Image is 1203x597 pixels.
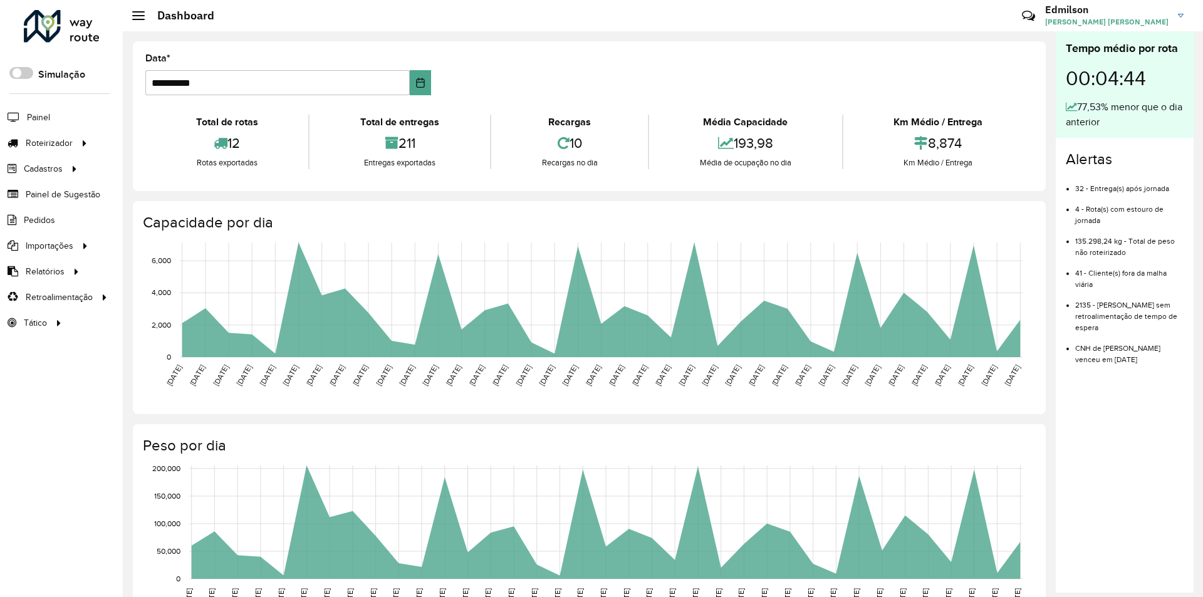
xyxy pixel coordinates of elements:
[305,363,323,387] text: [DATE]
[421,363,439,387] text: [DATE]
[143,214,1033,232] h4: Capacidade por dia
[724,363,742,387] text: [DATE]
[1075,333,1184,365] li: CNH de [PERSON_NAME] venceu em [DATE]
[747,363,765,387] text: [DATE]
[26,188,100,201] span: Painel de Sugestão
[793,363,811,387] text: [DATE]
[375,363,393,387] text: [DATE]
[956,363,974,387] text: [DATE]
[700,363,719,387] text: [DATE]
[328,363,346,387] text: [DATE]
[167,353,171,361] text: 0
[235,363,253,387] text: [DATE]
[24,162,63,175] span: Cadastros
[652,130,838,157] div: 193,98
[887,363,905,387] text: [DATE]
[514,363,533,387] text: [DATE]
[152,321,171,329] text: 2,000
[1015,3,1042,29] a: Contato Rápido
[152,289,171,297] text: 4,000
[863,363,882,387] text: [DATE]
[561,363,579,387] text: [DATE]
[24,316,47,330] span: Tático
[491,363,509,387] text: [DATE]
[26,291,93,304] span: Retroalimentação
[258,363,276,387] text: [DATE]
[980,363,998,387] text: [DATE]
[494,157,645,169] div: Recargas no dia
[770,363,788,387] text: [DATE]
[143,437,1033,455] h4: Peso por dia
[677,363,695,387] text: [DATE]
[188,363,206,387] text: [DATE]
[494,115,645,130] div: Recargas
[494,130,645,157] div: 10
[351,363,369,387] text: [DATE]
[148,157,305,169] div: Rotas exportadas
[1066,150,1184,169] h4: Alertas
[840,363,858,387] text: [DATE]
[652,157,838,169] div: Média de ocupação no dia
[165,363,183,387] text: [DATE]
[607,363,625,387] text: [DATE]
[148,130,305,157] div: 12
[444,363,462,387] text: [DATE]
[313,130,486,157] div: 211
[817,363,835,387] text: [DATE]
[630,363,648,387] text: [DATE]
[27,111,50,124] span: Painel
[313,157,486,169] div: Entregas exportadas
[211,363,229,387] text: [DATE]
[1066,40,1184,57] div: Tempo médio por rota
[654,363,672,387] text: [DATE]
[152,256,171,264] text: 6,000
[846,115,1030,130] div: Km Médio / Entrega
[313,115,486,130] div: Total de entregas
[933,363,951,387] text: [DATE]
[38,67,85,82] label: Simulação
[154,492,180,500] text: 150,000
[910,363,928,387] text: [DATE]
[398,363,416,387] text: [DATE]
[538,363,556,387] text: [DATE]
[1075,174,1184,194] li: 32 - Entrega(s) após jornada
[281,363,299,387] text: [DATE]
[467,363,486,387] text: [DATE]
[1066,57,1184,100] div: 00:04:44
[1045,4,1169,16] h3: Edmilson
[1045,16,1169,28] span: [PERSON_NAME] [PERSON_NAME]
[1003,363,1021,387] text: [DATE]
[176,574,180,583] text: 0
[410,70,432,95] button: Choose Date
[154,519,180,527] text: 100,000
[652,115,838,130] div: Média Capacidade
[1075,194,1184,226] li: 4 - Rota(s) com estouro de jornada
[1066,100,1184,130] div: 77,53% menor que o dia anterior
[26,265,65,278] span: Relatórios
[26,137,73,150] span: Roteirizador
[152,464,180,472] text: 200,000
[1075,226,1184,258] li: 135.298,24 kg - Total de peso não roteirizado
[846,130,1030,157] div: 8,874
[26,239,73,252] span: Importações
[145,9,214,23] h2: Dashboard
[157,547,180,555] text: 50,000
[1075,290,1184,333] li: 2135 - [PERSON_NAME] sem retroalimentação de tempo de espera
[1075,258,1184,290] li: 41 - Cliente(s) fora da malha viária
[584,363,602,387] text: [DATE]
[24,214,55,227] span: Pedidos
[846,157,1030,169] div: Km Médio / Entrega
[148,115,305,130] div: Total de rotas
[145,51,170,66] label: Data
